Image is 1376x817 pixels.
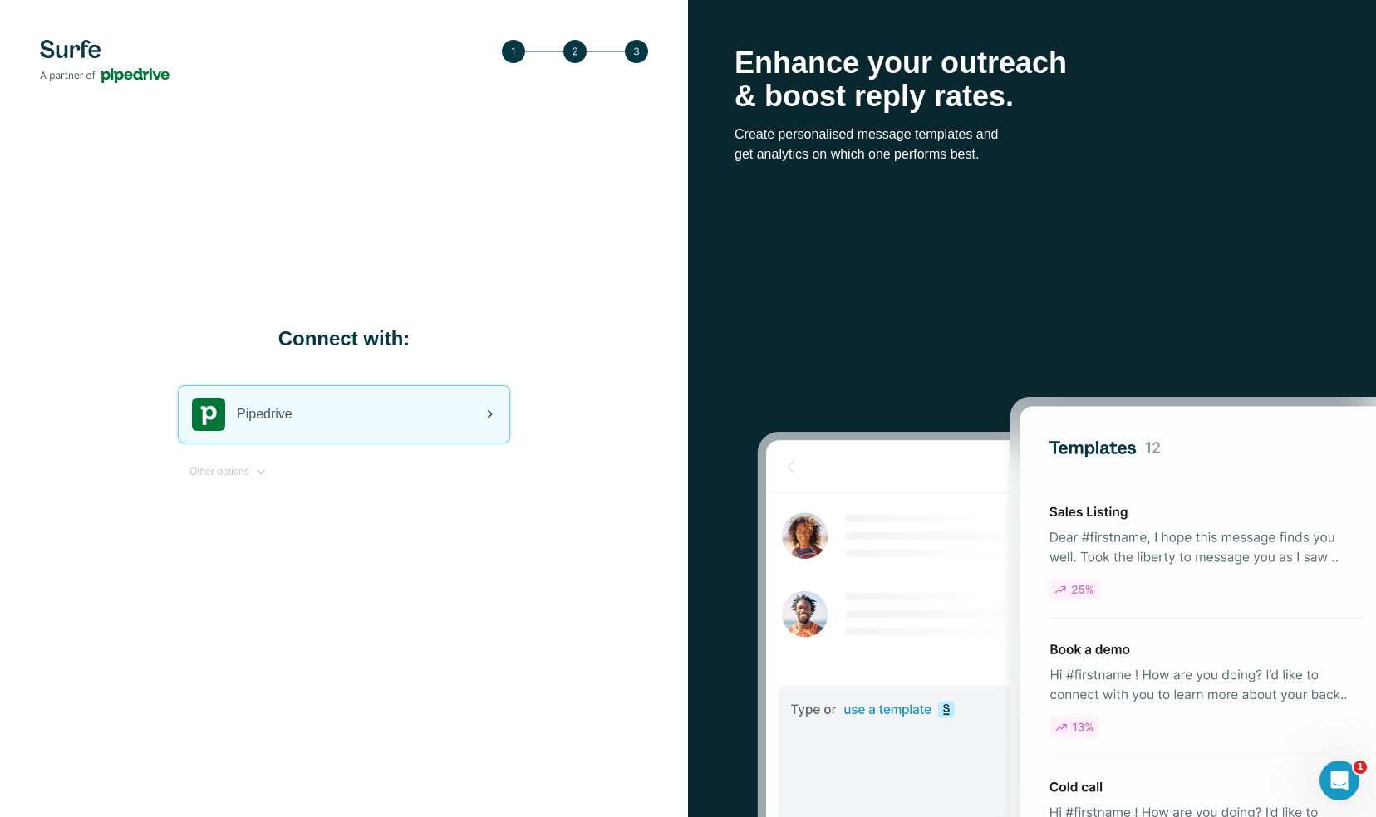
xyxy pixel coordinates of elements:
[757,397,1376,817] img: Surfe Stock Photo - Selling good vibes
[40,40,170,83] img: Surfe's logo
[735,46,1329,80] p: Enhance your outreach
[502,40,648,63] img: Step 3
[1319,761,1359,800] iframe: Intercom live chat
[735,80,1329,113] p: & boost reply rates.
[735,125,1329,144] p: Create personalised message templates and
[1354,761,1367,774] span: 1
[178,325,510,352] h1: Connect with:
[237,404,292,424] span: Pipedrive
[189,464,249,479] span: Other options
[192,398,225,431] img: pipedrive's logo
[735,144,1329,164] p: get analytics on which one performs best.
